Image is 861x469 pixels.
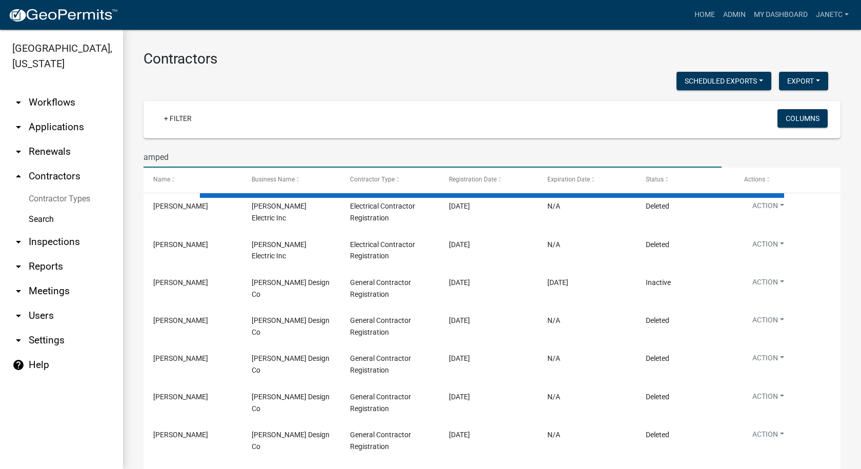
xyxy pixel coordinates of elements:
i: arrow_drop_down [12,334,25,346]
button: Action [744,239,792,254]
button: Action [744,429,792,444]
span: Dana Baker [153,354,208,362]
span: N/A [547,354,560,362]
span: Deleted [646,316,669,324]
span: Registration Date [449,176,497,183]
datatable-header-cell: Status [636,168,734,192]
span: Status [646,176,664,183]
i: arrow_drop_down [12,310,25,322]
button: Scheduled Exports [676,72,771,90]
span: 12/18/2024 [449,431,470,439]
span: 12/18/2024 [449,354,470,362]
span: Electrical Contractor Registration [350,240,415,260]
span: N/A [547,202,560,210]
i: arrow_drop_down [12,236,25,248]
i: arrow_drop_down [12,121,25,133]
datatable-header-cell: Name [143,168,242,192]
span: Inactive [646,278,671,287]
a: Admin [719,5,750,25]
span: Dana Baker [153,316,208,324]
span: Deleted [646,354,669,362]
a: + Filter [156,109,200,128]
span: Dana Baker [153,393,208,401]
span: Expiration Date [547,176,590,183]
datatable-header-cell: Expiration Date [538,168,636,192]
span: Deleted [646,393,669,401]
span: M P Baker Electric Inc [252,202,306,222]
span: M P Baker Electric Inc [252,240,306,260]
span: Hayes Design Co [252,393,330,413]
span: 08/27/2025 [449,202,470,210]
span: N/A [547,316,560,324]
span: General Contractor Registration [350,278,411,298]
span: General Contractor Registration [350,316,411,336]
span: General Contractor Registration [350,393,411,413]
a: My Dashboard [750,5,812,25]
input: Search for contractors [143,147,722,168]
span: Dana Baker [153,431,208,439]
span: Deleted [646,202,669,210]
span: Actions [744,176,765,183]
button: Export [779,72,828,90]
span: General Contractor Registration [350,354,411,374]
span: Electrical Contractor Registration [350,202,415,222]
span: 12/15/2025 [547,278,568,287]
span: 12/18/2024 [449,393,470,401]
span: General Contractor Registration [350,431,411,451]
span: Name [153,176,170,183]
button: Action [744,315,792,330]
span: 12/18/2024 [449,316,470,324]
span: Contractor Type [350,176,395,183]
span: 12/18/2024 [449,278,470,287]
i: help [12,359,25,371]
span: Dana Baker [153,278,208,287]
span: N/A [547,240,560,249]
span: Deleted [646,240,669,249]
a: JanetC [812,5,853,25]
span: Hayes Design Co [252,431,330,451]
span: Hayes Design Co [252,316,330,336]
datatable-header-cell: Registration Date [439,168,537,192]
datatable-header-cell: Business Name [242,168,340,192]
button: Action [744,353,792,368]
datatable-header-cell: Actions [734,168,833,192]
span: 07/28/2025 [449,240,470,249]
span: Deleted [646,431,669,439]
a: Home [690,5,719,25]
span: Business Name [252,176,295,183]
button: Action [744,200,792,215]
i: arrow_drop_down [12,96,25,109]
i: arrow_drop_down [12,146,25,158]
span: N/A [547,393,560,401]
span: Hayes Design Co [252,354,330,374]
i: arrow_drop_down [12,285,25,297]
button: Action [744,277,792,292]
i: arrow_drop_up [12,170,25,182]
button: Action [744,391,792,406]
datatable-header-cell: Contractor Type [340,168,439,192]
span: N/A [547,431,560,439]
button: Columns [777,109,828,128]
span: Hayes Design Co [252,278,330,298]
span: Brad Fingerle [153,240,208,249]
span: Brad Fingerle [153,202,208,210]
h3: Contractors [143,50,840,68]
i: arrow_drop_down [12,260,25,273]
